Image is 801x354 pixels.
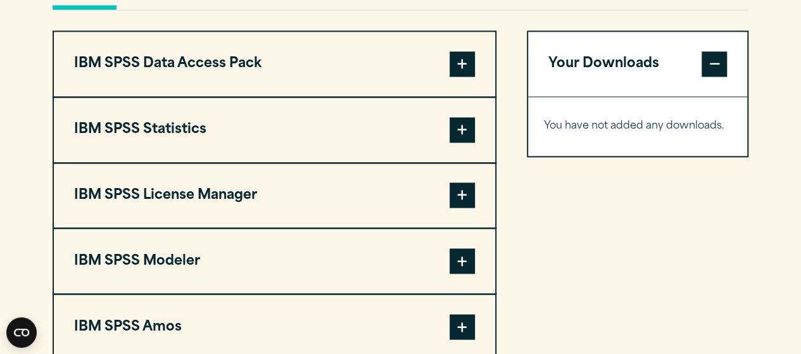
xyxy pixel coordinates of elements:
[528,96,748,156] div: Your Downloads
[6,317,37,348] button: Open CMP widget
[54,229,495,293] button: IBM SPSS Modeler
[54,163,495,228] button: IBM SPSS License Manager
[544,117,732,136] p: You have not added any downloads.
[54,32,495,96] button: IBM SPSS Data Access Pack
[528,32,748,96] button: Your Downloads
[54,98,495,162] button: IBM SPSS Statistics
